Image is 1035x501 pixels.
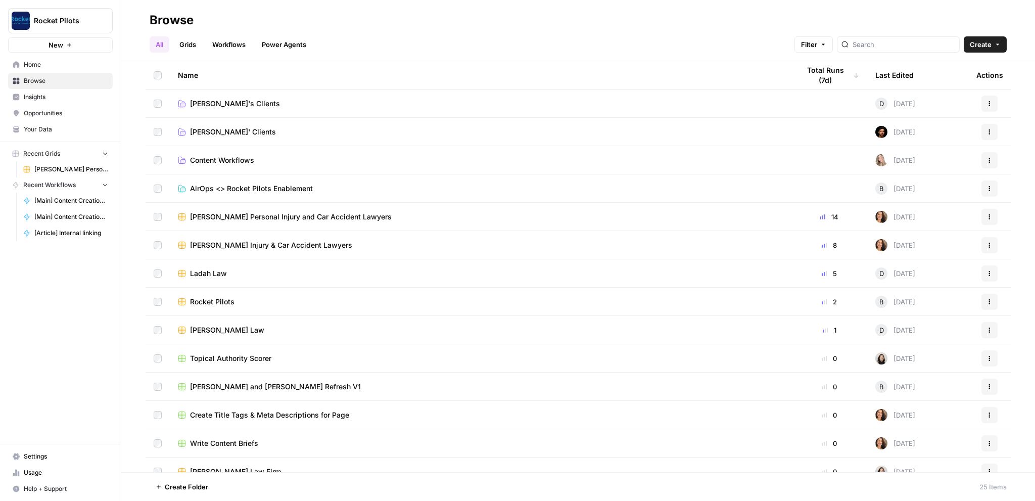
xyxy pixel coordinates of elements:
a: [PERSON_NAME] Law [178,325,783,335]
img: t5ef5oef8zpw1w4g2xghobes91mw [875,466,887,478]
div: 0 [799,467,859,477]
a: Your Data [8,121,113,138]
div: [DATE] [875,211,915,223]
input: Search [853,39,955,50]
a: Usage [8,465,113,481]
div: [DATE] [875,381,915,393]
div: [DATE] [875,154,915,166]
span: [PERSON_NAME] Personal Injury and Car Accident Lawyers [190,212,392,222]
img: 5w5gfnfvi8qmvnmuepwg2tjpkkn3 [875,154,887,166]
span: [PERSON_NAME] Law [190,325,264,335]
a: [PERSON_NAME]' Clients [178,127,783,137]
div: [DATE] [875,437,915,449]
img: wt756mygx0n7rybn42vblmh42phm [875,126,887,138]
span: [Main] Content Creation Article [34,212,108,221]
span: Content Workflows [190,155,254,165]
a: Topical Authority Scorer [178,353,783,363]
a: [Article] Internal linking [19,225,113,241]
a: Content Workflows [178,155,783,165]
a: Ladah Law [178,268,783,279]
span: [Article] Internal linking [34,229,108,238]
div: Last Edited [875,61,914,89]
span: B [879,297,884,307]
div: [DATE] [875,183,915,195]
span: Help + Support [24,484,108,493]
button: Filter [794,36,833,53]
a: Power Agents [256,36,312,53]
span: B [879,184,884,194]
img: s97njzuoxvuhx495axgpmnahud50 [875,409,887,421]
span: Topical Authority Scorer [190,353,271,363]
div: [DATE] [875,98,915,110]
span: Write Content Briefs [190,438,258,448]
span: [PERSON_NAME] Law Firm [190,467,281,477]
button: Create Folder [150,479,214,495]
span: Create [970,39,992,50]
button: Workspace: Rocket Pilots [8,8,113,33]
div: [DATE] [875,126,915,138]
span: [PERSON_NAME] Personal Injury & Car Accident Lawyer [34,165,108,174]
span: AirOps <> Rocket Pilots Enablement [190,184,313,194]
div: 1 [799,325,859,335]
div: 2 [799,297,859,307]
span: Filter [801,39,817,50]
div: [DATE] [875,409,915,421]
a: [PERSON_NAME] Personal Injury & Car Accident Lawyer [19,161,113,177]
div: 0 [799,353,859,363]
button: Create [964,36,1007,53]
button: New [8,37,113,53]
div: 0 [799,438,859,448]
button: Recent Workflows [8,177,113,193]
a: Write Content Briefs [178,438,783,448]
span: Recent Workflows [23,180,76,190]
a: Insights [8,89,113,105]
span: Create Title Tags & Meta Descriptions for Page [190,410,349,420]
div: 14 [799,212,859,222]
a: [PERSON_NAME] and [PERSON_NAME] Refresh V1 [178,382,783,392]
a: [Main] Content Creation Article [19,209,113,225]
button: Recent Grids [8,146,113,161]
div: 25 Items [979,482,1007,492]
div: [DATE] [875,239,915,251]
div: Browse [150,12,194,28]
img: t5ef5oef8zpw1w4g2xghobes91mw [875,352,887,365]
div: [DATE] [875,296,915,308]
span: B [879,382,884,392]
span: [PERSON_NAME]' Clients [190,127,276,137]
span: New [49,40,63,50]
img: s97njzuoxvuhx495axgpmnahud50 [875,211,887,223]
div: Name [178,61,783,89]
a: [PERSON_NAME] Personal Injury and Car Accident Lawyers [178,212,783,222]
span: Rocket Pilots [190,297,234,307]
span: [PERSON_NAME] and [PERSON_NAME] Refresh V1 [190,382,361,392]
span: D [879,325,884,335]
span: Home [24,60,108,69]
div: [DATE] [875,466,915,478]
span: D [879,268,884,279]
a: Opportunities [8,105,113,121]
span: Usage [24,468,108,477]
span: Insights [24,93,108,102]
a: Settings [8,448,113,465]
span: Settings [24,452,108,461]
div: 5 [799,268,859,279]
a: Grids [173,36,202,53]
div: 0 [799,382,859,392]
img: Rocket Pilots Logo [12,12,30,30]
span: [PERSON_NAME] Injury & Car Accident Lawyers [190,240,352,250]
a: [PERSON_NAME] Law Firm [178,467,783,477]
a: AirOps <> Rocket Pilots Enablement [178,184,783,194]
span: Ladah Law [190,268,227,279]
span: Rocket Pilots [34,16,95,26]
span: [PERSON_NAME]'s Clients [190,99,280,109]
span: Browse [24,76,108,85]
a: Browse [8,73,113,89]
div: [DATE] [875,352,915,365]
span: Your Data [24,125,108,134]
div: [DATE] [875,324,915,336]
button: Help + Support [8,481,113,497]
img: s97njzuoxvuhx495axgpmnahud50 [875,437,887,449]
a: Workflows [206,36,252,53]
span: Create Folder [165,482,208,492]
a: All [150,36,169,53]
